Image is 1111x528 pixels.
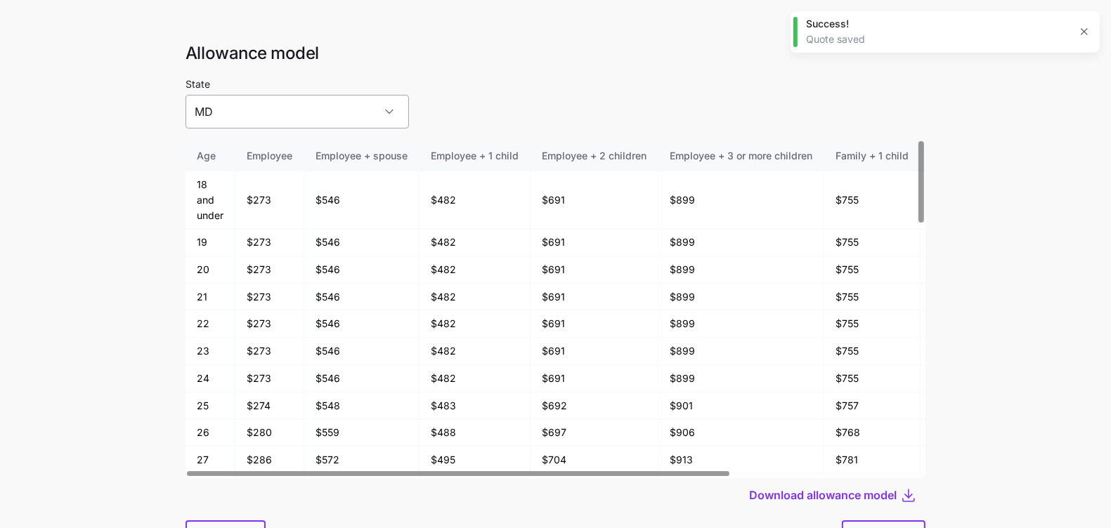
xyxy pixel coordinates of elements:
[420,284,531,311] td: $482
[6,17,41,27] span: Upgrade
[531,171,658,229] td: $691
[824,419,921,447] td: $768
[235,392,304,420] td: $274
[670,148,812,164] div: Employee + 3 or more children
[186,419,235,447] td: 26
[186,95,409,128] input: Select a state
[304,284,420,311] td: $546
[749,487,900,503] button: Download allowance model
[824,310,921,338] td: $755
[658,284,824,311] td: $899
[806,32,1069,46] div: Quote saved
[658,392,824,420] td: $901
[186,310,235,338] td: 22
[531,284,658,311] td: $691
[531,447,658,474] td: $704
[304,338,420,365] td: $546
[235,284,304,311] td: $273
[235,229,304,256] td: $273
[316,148,408,164] div: Employee + spouse
[431,148,519,164] div: Employee + 1 child
[531,229,658,256] td: $691
[824,284,921,311] td: $755
[235,310,304,338] td: $273
[235,256,304,284] td: $273
[824,365,921,392] td: $755
[420,365,531,392] td: $482
[531,419,658,447] td: $697
[531,310,658,338] td: $691
[749,487,897,503] span: Download allowance model
[186,447,235,474] td: 27
[658,256,824,284] td: $899
[531,338,658,365] td: $691
[531,392,658,420] td: $692
[304,229,420,256] td: $546
[420,171,531,229] td: $482
[186,229,235,256] td: 19
[824,256,921,284] td: $755
[247,148,292,164] div: Employee
[658,365,824,392] td: $899
[304,392,420,420] td: $548
[824,392,921,420] td: $757
[420,229,531,256] td: $482
[235,171,304,229] td: $273
[824,171,921,229] td: $755
[658,447,824,474] td: $913
[304,171,420,229] td: $546
[420,338,531,365] td: $482
[186,256,235,284] td: 20
[420,256,531,284] td: $482
[186,42,925,64] h1: Allowance model
[235,365,304,392] td: $273
[235,419,304,447] td: $280
[186,77,210,92] label: State
[824,447,921,474] td: $781
[186,284,235,311] td: 21
[304,256,420,284] td: $546
[824,338,921,365] td: $755
[186,365,235,392] td: 24
[235,338,304,365] td: $273
[836,148,909,164] div: Family + 1 child
[197,148,223,164] div: Age
[658,310,824,338] td: $899
[542,148,647,164] div: Employee + 2 children
[420,310,531,338] td: $482
[531,256,658,284] td: $691
[420,447,531,474] td: $495
[658,419,824,447] td: $906
[186,338,235,365] td: 23
[304,365,420,392] td: $546
[186,392,235,420] td: 25
[186,171,235,229] td: 18 and under
[235,447,304,474] td: $286
[658,338,824,365] td: $899
[658,171,824,229] td: $899
[531,365,658,392] td: $691
[806,17,1069,31] div: Success!
[186,474,235,501] td: 28
[824,229,921,256] td: $755
[304,310,420,338] td: $546
[420,419,531,447] td: $488
[304,447,420,474] td: $572
[658,229,824,256] td: $899
[304,419,420,447] td: $559
[420,392,531,420] td: $483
